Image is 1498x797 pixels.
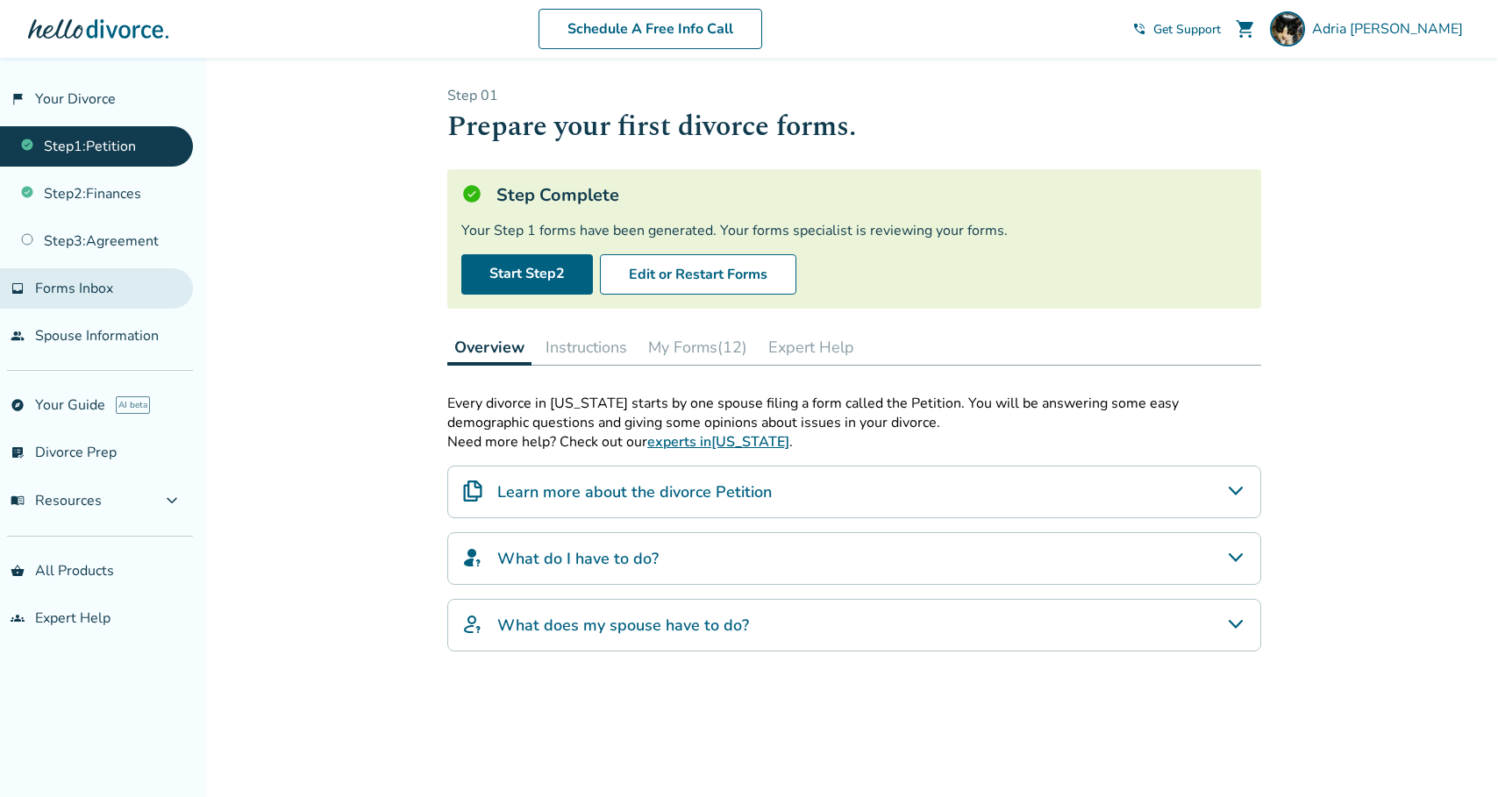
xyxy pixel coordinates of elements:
[11,329,25,343] span: people
[600,254,796,295] button: Edit or Restart Forms
[11,445,25,459] span: list_alt_check
[11,611,25,625] span: groups
[497,614,749,637] h4: What does my spouse have to do?
[1153,21,1221,38] span: Get Support
[539,9,762,49] a: Schedule A Free Info Call
[447,532,1261,585] div: What do I have to do?
[447,599,1261,651] div: What does my spouse have to do?
[496,183,619,207] h5: Step Complete
[1132,21,1221,38] a: phone_in_talkGet Support
[11,494,25,508] span: menu_book
[1132,22,1146,36] span: phone_in_talk
[35,279,113,298] span: Forms Inbox
[447,466,1261,518] div: Learn more about the divorce Petition
[641,330,754,365] button: My Forms(12)
[1270,11,1305,46] img: Adria Olender
[11,398,25,412] span: explore
[161,490,182,511] span: expand_more
[1410,713,1498,797] iframe: Chat Widget
[497,547,659,570] h4: What do I have to do?
[497,480,772,503] h4: Learn more about the divorce Petition
[462,480,483,502] img: Learn more about the divorce Petition
[11,281,25,295] span: inbox
[116,396,150,414] span: AI beta
[11,564,25,578] span: shopping_basket
[462,614,483,635] img: What does my spouse have to do?
[11,92,25,106] span: flag_2
[461,221,1247,240] div: Your Step 1 forms have been generated. Your forms specialist is reviewing your forms.
[1235,18,1256,39] span: shopping_cart
[461,254,593,295] a: Start Step2
[1312,19,1470,39] span: Adria [PERSON_NAME]
[447,394,1261,432] p: Every divorce in [US_STATE] starts by one spouse filing a form called the Petition. You will be a...
[447,105,1261,148] h1: Prepare your first divorce forms.
[447,432,1261,452] p: Need more help? Check out our .
[539,330,634,365] button: Instructions
[447,330,531,366] button: Overview
[11,491,102,510] span: Resources
[647,432,789,452] a: experts in[US_STATE]
[462,547,483,568] img: What do I have to do?
[447,86,1261,105] p: Step 0 1
[761,330,861,365] button: Expert Help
